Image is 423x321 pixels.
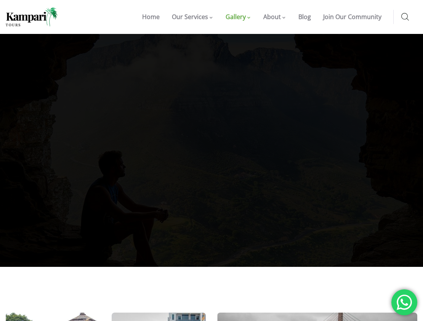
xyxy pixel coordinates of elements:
span: Home [142,13,160,21]
span: About [263,13,281,21]
span: Gallery [226,13,246,21]
img: Home [6,8,58,26]
div: 'Chat [391,289,417,315]
span: Our Services [172,13,208,21]
span: Blog [298,13,311,21]
span: Join Our Community [323,13,381,21]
